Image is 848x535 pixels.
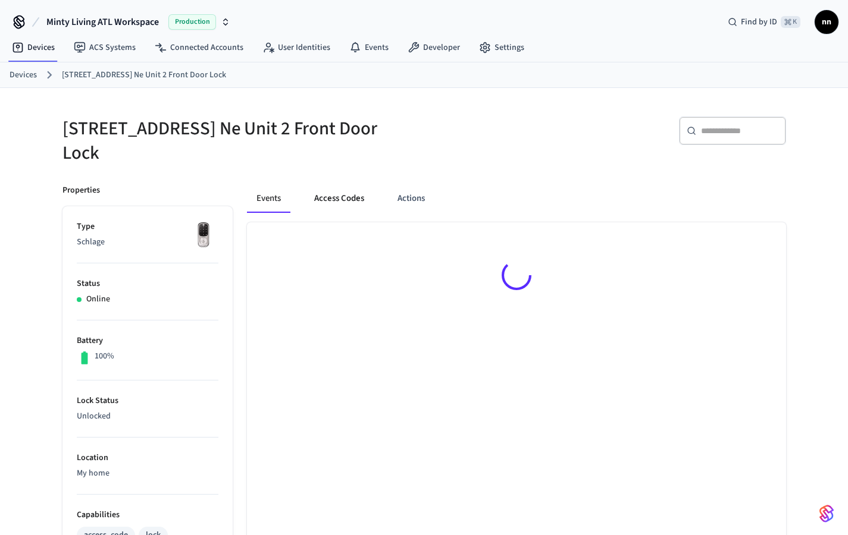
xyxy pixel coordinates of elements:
[77,452,218,464] p: Location
[10,69,37,81] a: Devices
[62,184,100,197] p: Properties
[77,395,218,407] p: Lock Status
[86,293,110,306] p: Online
[253,37,340,58] a: User Identities
[305,184,374,213] button: Access Codes
[168,14,216,30] span: Production
[781,16,800,28] span: ⌘ K
[388,184,434,213] button: Actions
[741,16,777,28] span: Find by ID
[470,37,534,58] a: Settings
[62,117,417,165] h5: [STREET_ADDRESS] Ne Unit 2 Front Door Lock
[815,10,838,34] button: nn
[189,221,218,250] img: Yale Assure Touchscreen Wifi Smart Lock, Satin Nickel, Front
[77,278,218,290] p: Status
[816,11,837,33] span: nn
[62,69,226,81] a: [STREET_ADDRESS] Ne Unit 2 Front Door Lock
[398,37,470,58] a: Developer
[2,37,64,58] a: Devices
[77,221,218,233] p: Type
[77,236,218,248] p: Schlage
[718,11,810,33] div: Find by ID⌘ K
[77,335,218,347] p: Battery
[145,37,253,58] a: Connected Accounts
[64,37,145,58] a: ACS Systems
[46,15,159,29] span: Minty Living ATL Workspace
[247,184,290,213] button: Events
[77,509,218,521] p: Capabilities
[77,410,218,423] p: Unlocked
[340,37,398,58] a: Events
[95,350,114,363] p: 100%
[819,504,834,523] img: SeamLogoGradient.69752ec5.svg
[77,467,218,480] p: My home
[247,184,786,213] div: ant example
